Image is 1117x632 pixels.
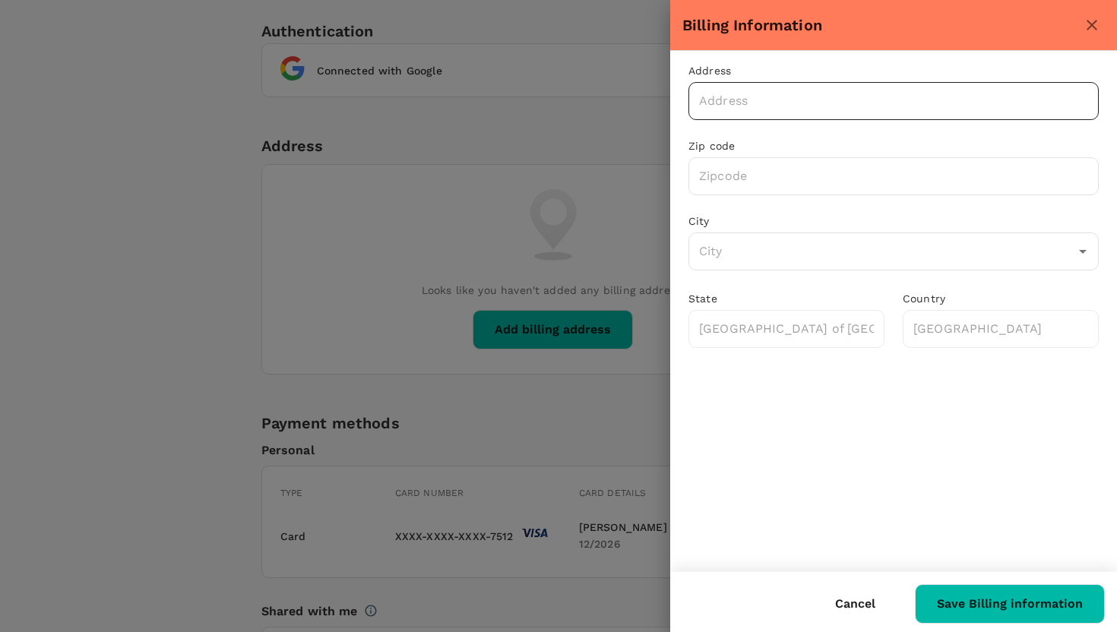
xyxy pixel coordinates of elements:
input: Country [903,310,1099,348]
div: State [688,291,884,306]
div: Billing Information [682,13,1079,37]
button: Save Billing information [915,584,1105,624]
input: City [695,237,1069,266]
div: City [688,213,1099,229]
button: Cancel [814,585,897,623]
div: Address [688,63,1099,78]
button: Open [1072,241,1093,262]
div: Country [903,291,1099,306]
input: Zipcode [688,157,1099,195]
div: Zip code [688,138,1099,153]
input: State [688,310,884,348]
button: close [1079,12,1105,38]
input: Address [688,82,1099,120]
